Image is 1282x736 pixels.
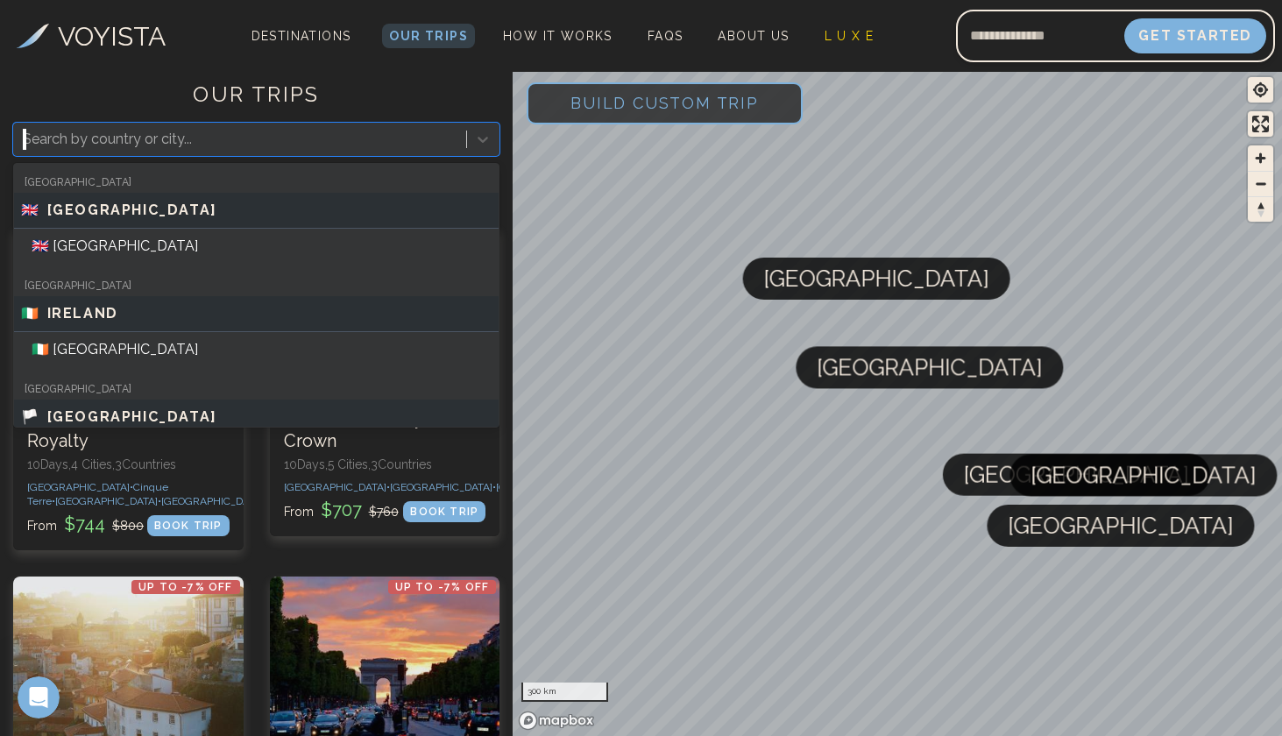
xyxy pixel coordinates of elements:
a: How It Works [496,24,620,48]
span: [GEOGRAPHIC_DATA] • [496,481,602,493]
span: 🇮🇪 [21,303,40,324]
span: [GEOGRAPHIC_DATA] [47,200,217,221]
button: Build Custom Trip [527,82,803,124]
span: $ 744 [60,513,109,534]
p: 10 Days, 4 Cities, 3 Countr ies [27,456,230,473]
span: 🇬🇧 [21,200,40,221]
p: Up to -7% OFF [388,580,497,594]
button: Zoom out [1248,171,1273,196]
span: Build Custom Trip [542,66,787,140]
input: Email address [956,15,1124,57]
div: BOOK TRIP [147,515,230,536]
span: [GEOGRAPHIC_DATA] [161,495,264,507]
span: 🏳️ [21,407,40,428]
p: Up to -7% OFF [131,580,240,594]
span: How It Works [503,29,613,43]
iframe: Intercom live chat [18,676,60,718]
a: Our Trips [382,24,475,48]
span: $ 800 [112,519,144,533]
span: Our Trips [389,29,468,43]
button: Enter fullscreen [1248,111,1273,137]
span: FAQs [648,29,683,43]
span: [GEOGRAPHIC_DATA] [964,454,1189,496]
div: 300 km [521,683,607,702]
span: [GEOGRAPHIC_DATA] • [55,495,161,507]
span: [GEOGRAPHIC_DATA] [1031,454,1257,496]
span: L U X E [825,29,875,43]
span: [GEOGRAPHIC_DATA] [1009,505,1234,547]
h1: OUR TRIPS [13,81,499,123]
a: About Us [711,24,796,48]
span: [GEOGRAPHIC_DATA] • [27,481,133,493]
span: [GEOGRAPHIC_DATA] [764,258,989,300]
canvas: Map [513,68,1282,736]
button: Zoom in [1248,145,1273,171]
div: [GEOGRAPHIC_DATA] [14,278,499,294]
p: 10 Days, 5 Cities, 3 Countr ies [284,456,486,473]
span: [GEOGRAPHIC_DATA] [818,346,1043,388]
span: $ 707 [317,499,365,520]
div: 🇬🇧 [GEOGRAPHIC_DATA] [14,229,499,264]
h3: VOYISTA [58,17,166,56]
h3: Tuscan Dream to British Royalty [27,408,230,452]
span: IRELAND [47,303,118,324]
span: Destinations [244,22,358,74]
a: L U X E [818,24,882,48]
p: From [27,512,144,536]
a: FAQs [641,24,691,48]
span: About Us [718,29,789,43]
p: From [284,498,399,522]
a: VOYISTA [17,17,166,56]
div: 🇮🇪 [GEOGRAPHIC_DATA] [14,332,499,367]
button: Reset bearing to north [1248,196,1273,222]
button: Find my location [1248,77,1273,103]
img: Voyista Logo [17,24,49,48]
span: Zoom out [1248,172,1273,196]
span: [GEOGRAPHIC_DATA] [47,407,217,428]
div: [GEOGRAPHIC_DATA] [14,381,499,397]
div: [GEOGRAPHIC_DATA] [14,174,499,190]
div: BOOK TRIP [403,501,485,522]
span: [GEOGRAPHIC_DATA] • [390,481,496,493]
span: $ 760 [369,505,399,519]
span: Reset bearing to north [1248,197,1273,222]
button: Get Started [1124,18,1266,53]
span: [GEOGRAPHIC_DATA] • [284,481,390,493]
h3: Artisanal Journey to the Crown [284,408,486,452]
a: Mapbox homepage [518,711,595,731]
